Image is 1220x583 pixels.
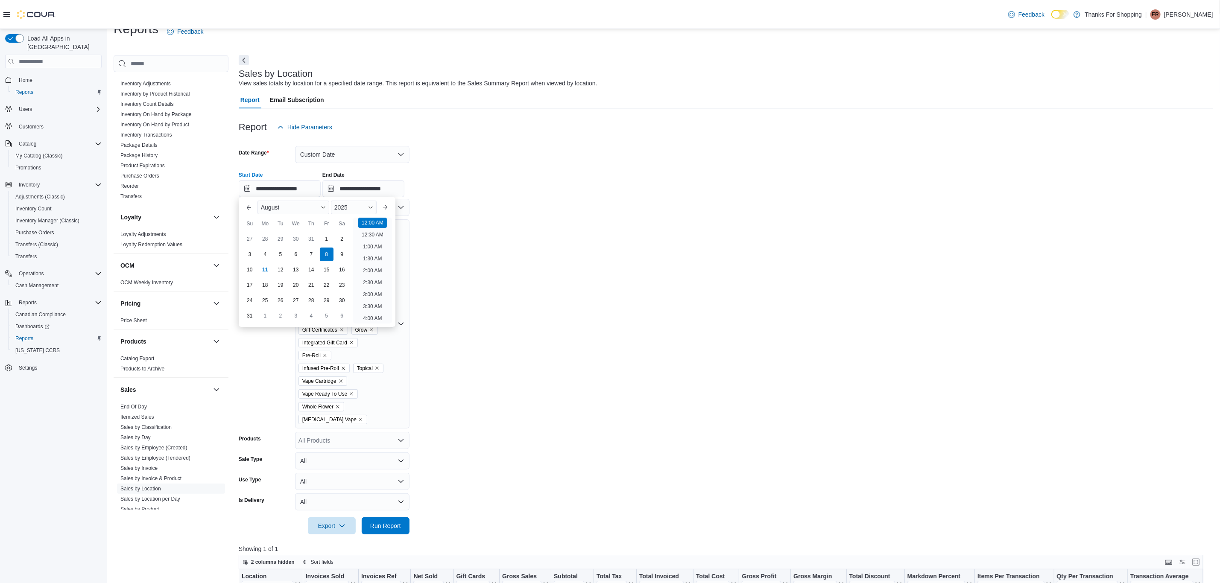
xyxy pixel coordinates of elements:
[554,573,584,581] div: Subtotal
[696,573,729,581] div: Total Cost
[15,180,43,190] button: Inventory
[289,263,303,277] div: day-13
[335,309,349,323] div: day-6
[289,294,303,307] div: day-27
[639,573,684,581] div: Total Invoiced
[19,123,44,130] span: Customers
[311,559,334,566] span: Sort fields
[239,456,262,463] label: Sale Type
[5,70,102,396] nav: Complex example
[15,104,35,114] button: Users
[299,557,337,567] button: Sort fields
[120,261,210,270] button: OCM
[304,232,318,246] div: day-31
[977,573,1044,581] div: Items Per Transaction
[243,232,257,246] div: day-27
[120,172,159,179] span: Purchase Orders
[295,493,410,510] button: All
[398,437,404,444] button: Open list of options
[120,496,180,502] a: Sales by Location per Day
[211,336,222,347] button: Products
[12,163,102,173] span: Promotions
[211,212,222,222] button: Loyalty
[334,204,348,211] span: 2025
[243,248,257,261] div: day-3
[320,278,334,292] div: day-22
[274,248,287,261] div: day-5
[1145,9,1147,20] p: |
[15,74,102,85] span: Home
[120,414,154,420] a: Itemized Sales
[353,218,392,324] ul: Time
[12,321,53,332] a: Dashboards
[12,321,102,332] span: Dashboards
[398,204,404,211] button: Open list of options
[120,101,174,107] a: Inventory Count Details
[349,340,354,345] button: Remove Integrated Gift Card from selection in this group
[120,91,190,97] a: Inventory by Product Historical
[15,323,50,330] span: Dashboards
[120,142,158,149] span: Package Details
[114,20,158,38] h1: Reports
[9,321,105,332] a: Dashboards
[335,278,349,292] div: day-23
[239,79,597,88] div: View sales totals by location for a specified date range. This report is equivalent to the Sales ...
[12,239,61,250] a: Transfers (Classic)
[9,251,105,262] button: Transfers
[164,23,207,40] a: Feedback
[9,162,105,174] button: Promotions
[322,353,328,358] button: Remove Pre-Roll from selection in this group
[12,87,37,97] a: Reports
[331,201,377,214] div: Button. Open the year selector. 2025 is currently selected.
[15,164,41,171] span: Promotions
[361,573,401,581] div: Invoices Ref
[320,232,334,246] div: day-1
[242,573,293,581] div: Location
[2,268,105,280] button: Operations
[15,229,54,236] span: Purchase Orders
[258,294,272,307] div: day-25
[335,294,349,307] div: day-30
[304,294,318,307] div: day-28
[19,364,37,371] span: Settings
[289,278,303,292] div: day-20
[120,193,142,199] a: Transfers
[9,203,105,215] button: Inventory Count
[1152,9,1159,20] span: ER
[742,573,781,581] div: Gross Profit
[243,309,257,323] div: day-31
[349,391,354,396] button: Remove Vape Ready To Use from selection in this group
[120,356,154,361] a: Catalog Export
[304,309,318,323] div: day-4
[907,573,965,581] div: Markdown Percent
[120,475,181,481] a: Sales by Invoice & Product
[15,335,33,342] span: Reports
[12,345,63,356] a: [US_STATE] CCRS
[19,106,32,113] span: Users
[304,263,318,277] div: day-14
[15,241,58,248] span: Transfers (Classic)
[274,263,287,277] div: day-12
[1164,557,1174,567] button: Keyboard shortcuts
[15,121,102,132] span: Customers
[849,573,895,581] div: Total Discount
[298,325,348,335] span: Gift Certificates
[341,366,346,371] button: Remove Infused Pre-Roll from selection in this group
[257,201,329,214] div: Button. Open the month selector. August is currently selected.
[360,265,385,276] li: 2:00 AM
[120,173,159,179] a: Purchase Orders
[358,230,387,240] li: 12:30 AM
[12,204,102,214] span: Inventory Count
[378,201,392,214] button: Next month
[9,191,105,203] button: Adjustments (Classic)
[2,179,105,191] button: Inventory
[320,294,334,307] div: day-29
[120,455,190,461] a: Sales by Employee (Tendered)
[120,121,189,128] span: Inventory On Hand by Product
[120,193,142,200] span: Transfers
[1191,557,1201,567] button: Enter fullscreen
[120,122,189,128] a: Inventory On Hand by Product
[120,261,135,270] h3: OCM
[120,213,141,222] h3: Loyalty
[362,517,410,534] button: Run Report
